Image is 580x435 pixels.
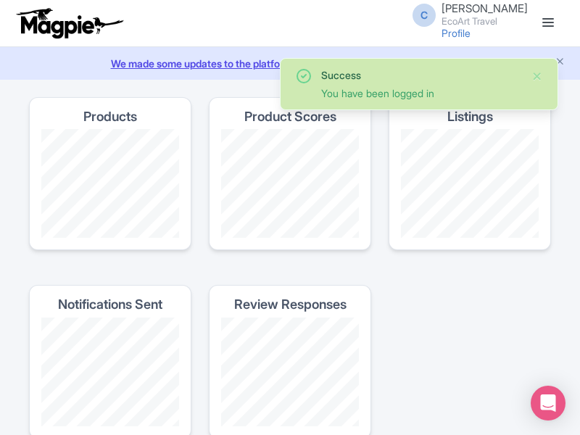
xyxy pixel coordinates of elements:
div: Success [321,67,520,83]
a: We made some updates to the platform. Read more about the new layout [9,56,571,71]
small: EcoArt Travel [442,17,528,26]
div: Open Intercom Messenger [531,386,565,420]
h4: Product Scores [244,109,336,124]
h4: Listings [447,109,493,124]
h4: Notifications Sent [58,297,162,312]
img: logo-ab69f6fb50320c5b225c76a69d11143b.png [13,7,125,39]
div: You have been logged in [321,86,520,101]
a: Profile [442,27,471,39]
span: [PERSON_NAME] [442,1,528,15]
button: Close [531,67,543,85]
span: C [413,4,436,27]
h4: Review Responses [234,297,347,312]
h4: Products [83,109,137,124]
a: C [PERSON_NAME] EcoArt Travel [404,3,528,26]
button: Close announcement [555,54,565,71]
